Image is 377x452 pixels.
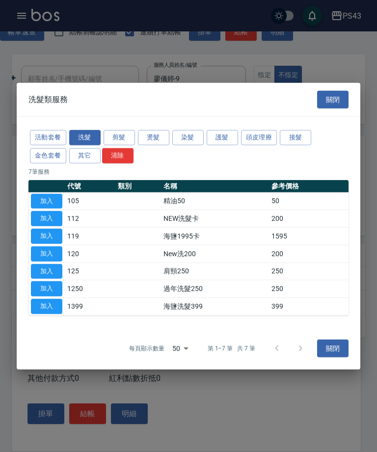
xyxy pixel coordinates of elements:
th: 參考價格 [269,180,349,192]
td: 120 [65,245,115,263]
td: New洗200 [161,245,269,263]
button: 頭皮理療 [241,130,277,145]
td: 肩頸250 [161,263,269,280]
button: 接髮 [280,130,311,145]
p: 第 1–7 筆 共 7 筆 [208,344,255,353]
td: 125 [65,263,115,280]
button: 加入 [31,281,62,296]
button: 加入 [31,264,62,279]
button: 其它 [69,148,101,163]
td: 399 [269,297,349,315]
th: 類別 [115,180,161,192]
td: NEW洗髮卡 [161,210,269,228]
button: 關閉 [317,339,349,357]
p: 7 筆服務 [28,167,349,176]
td: 105 [65,192,115,210]
button: 關閉 [317,90,349,108]
td: 1250 [65,280,115,298]
th: 代號 [65,180,115,192]
div: 50 [168,335,192,362]
td: 海鹽1995卡 [161,227,269,245]
button: 金色套餐 [30,148,66,163]
button: 清除 [102,148,134,163]
td: 1399 [65,297,115,315]
td: 250 [269,280,349,298]
button: 加入 [31,229,62,244]
td: 精油50 [161,192,269,210]
button: 染髮 [172,130,204,145]
td: 50 [269,192,349,210]
button: 加入 [31,246,62,262]
span: 洗髮類服務 [28,95,68,105]
td: 250 [269,263,349,280]
button: 剪髮 [104,130,135,145]
button: 加入 [31,299,62,314]
td: 1595 [269,227,349,245]
button: 護髮 [207,130,238,145]
button: 加入 [31,211,62,226]
button: 活動套餐 [30,130,66,145]
td: 200 [269,210,349,228]
td: 海鹽洗髮399 [161,297,269,315]
p: 每頁顯示數量 [129,344,164,353]
button: 加入 [31,193,62,209]
button: 洗髮 [69,130,101,145]
button: 燙髮 [138,130,169,145]
td: 112 [65,210,115,228]
th: 名稱 [161,180,269,192]
td: 200 [269,245,349,263]
td: 119 [65,227,115,245]
td: 過年洗髮250 [161,280,269,298]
